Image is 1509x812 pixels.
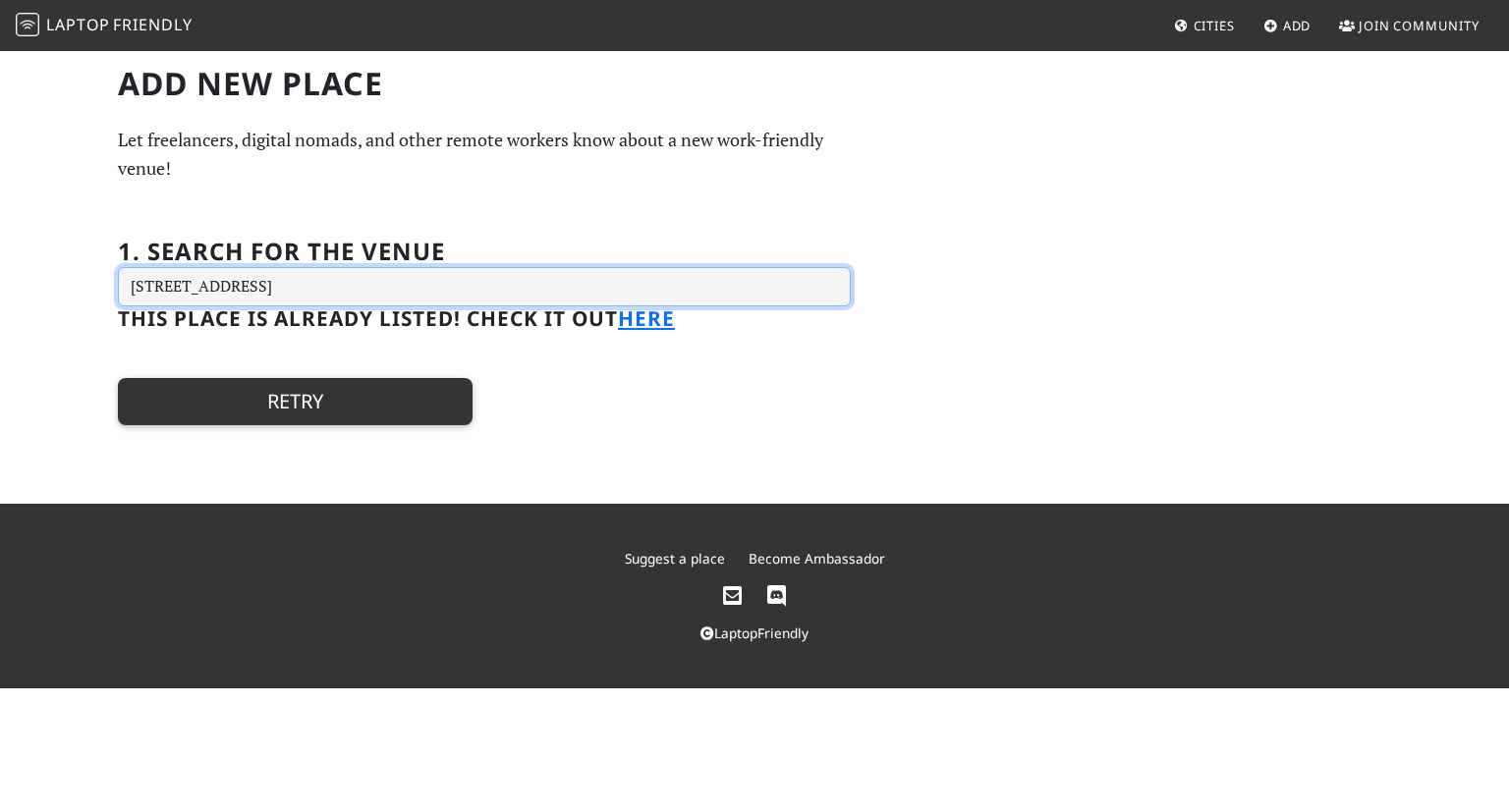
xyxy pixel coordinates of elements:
[16,9,193,43] a: LaptopFriendly LaptopFriendly
[46,14,110,35] span: Laptop
[1283,17,1312,34] span: Add
[1166,8,1243,43] a: Cities
[118,65,851,102] h1: Add new Place
[118,238,445,266] h2: 1. Search for the venue
[700,623,809,642] a: LaptopFriendly
[118,306,851,331] h3: This place is already listed! Check it out
[16,13,39,36] img: LaptopFriendly
[1359,17,1480,34] span: Join Community
[1256,8,1319,43] a: Add
[118,267,851,306] input: Enter a location
[118,126,851,183] p: Let freelancers, digital nomads, and other remote workers know about a new work-friendly venue!
[1331,8,1487,43] a: Join Community
[1194,17,1235,34] span: Cities
[749,549,885,568] a: Become Ambassador
[618,304,675,332] a: here
[625,549,725,568] a: Suggest a place
[113,14,192,35] span: Friendly
[118,378,473,425] button: Retry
